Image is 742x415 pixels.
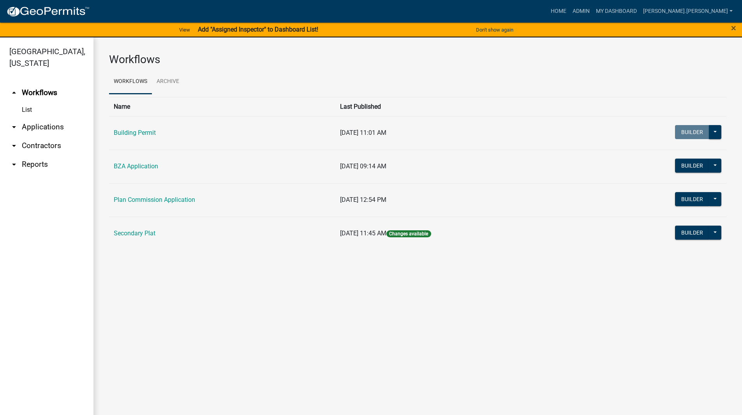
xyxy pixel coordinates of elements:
[340,129,386,136] span: [DATE] 11:01 AM
[9,88,19,97] i: arrow_drop_up
[9,160,19,169] i: arrow_drop_down
[473,23,516,36] button: Don't show again
[152,69,184,94] a: Archive
[731,23,736,34] span: ×
[114,230,155,237] a: Secondary Plat
[675,159,709,173] button: Builder
[675,226,709,240] button: Builder
[340,230,386,237] span: [DATE] 11:45 AM
[114,196,195,203] a: Plan Commission Application
[114,162,158,170] a: BZA Application
[340,196,386,203] span: [DATE] 12:54 PM
[109,53,726,66] h3: Workflows
[569,4,593,19] a: Admin
[675,125,709,139] button: Builder
[114,129,156,136] a: Building Permit
[9,141,19,150] i: arrow_drop_down
[198,26,318,33] strong: Add "Assigned Inspector" to Dashboard List!
[548,4,569,19] a: Home
[109,69,152,94] a: Workflows
[640,4,736,19] a: [PERSON_NAME].[PERSON_NAME]
[176,23,193,36] a: View
[109,97,335,116] th: Name
[731,23,736,33] button: Close
[340,162,386,170] span: [DATE] 09:14 AM
[593,4,640,19] a: My Dashboard
[9,122,19,132] i: arrow_drop_down
[386,230,431,237] span: Changes available
[335,97,585,116] th: Last Published
[675,192,709,206] button: Builder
